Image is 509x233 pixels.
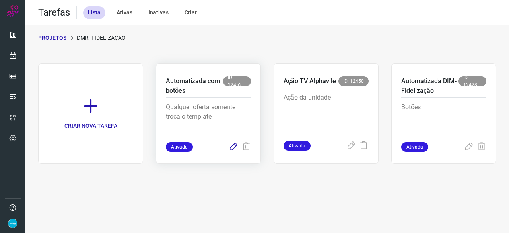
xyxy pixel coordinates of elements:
p: Ação da unidade [284,93,369,133]
span: Ativada [401,142,428,152]
p: Botões [401,102,486,142]
div: Inativas [144,6,173,19]
div: Criar [180,6,202,19]
span: ID: 12450 [338,76,369,86]
p: Qualquer oferta somente troca o template [166,102,251,142]
span: ID: 12428 [458,76,486,86]
p: DMR -Fidelização [77,34,126,42]
img: 4352b08165ebb499c4ac5b335522ff74.png [8,219,17,228]
span: Ativada [284,141,311,151]
p: Ação TV Alphavile [284,76,336,86]
span: ID: 12452 [223,76,251,86]
p: Automatizada DIM- Fidelização [401,76,458,96]
span: Ativada [166,142,193,152]
img: Logo [7,5,19,17]
p: CRIAR NOVA TAREFA [64,122,117,130]
div: Lista [83,6,105,19]
h2: Tarefas [38,7,70,18]
a: CRIAR NOVA TAREFA [38,63,143,164]
p: Automatizada com botões [166,76,223,96]
div: Ativas [112,6,137,19]
p: PROJETOS [38,34,66,42]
